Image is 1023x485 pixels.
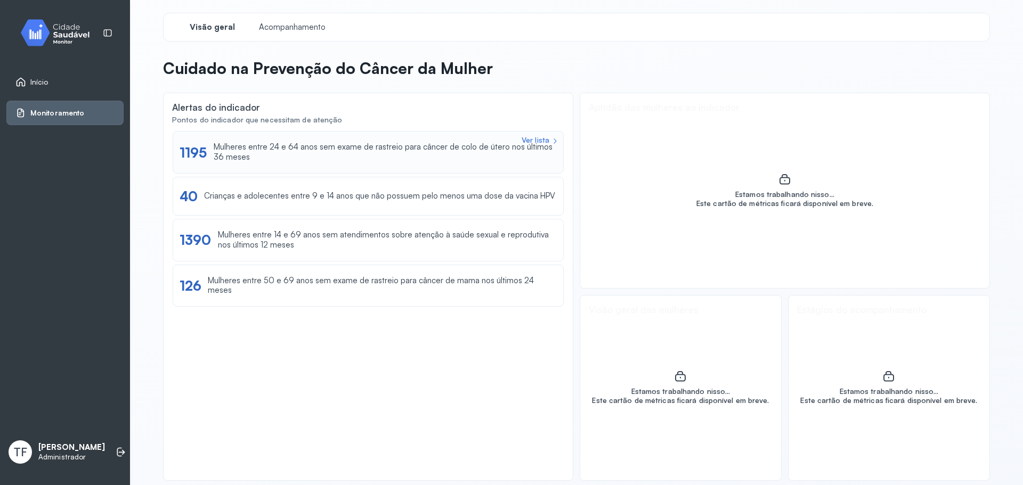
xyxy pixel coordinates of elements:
span: Acompanhamento [259,22,326,32]
div: Este cartão de métricas ficará disponível em breve. [800,396,977,405]
div: Este cartão de métricas ficará disponível em breve. [592,396,769,405]
div: 1195 [180,144,207,161]
div: Mulheres entre 24 e 64 anos sem exame de rastreio para câncer de colo de útero nos últimos 36 meses [214,142,557,162]
a: Início [15,77,115,87]
div: Mulheres entre 50 e 69 anos sem exame de rastreio para câncer de mama nos últimos 24 meses [208,276,557,296]
div: Estamos trabalhando nisso... [696,190,873,199]
div: 1390 [180,232,212,248]
span: Visão geral [190,22,235,32]
div: 126 [180,277,201,294]
div: Alertas do indicador [172,102,260,113]
p: [PERSON_NAME] [38,442,105,453]
span: TF [14,445,27,459]
div: Ver lista [522,136,549,145]
div: Pontos do indicador que necessitam de atenção [172,116,564,125]
div: 40 [180,188,198,204]
p: Administrador [38,453,105,462]
p: Cuidado na Prevenção do Câncer da Mulher [163,59,493,78]
div: Crianças e adolecentes entre 9 e 14 anos que não possuem pelo menos uma dose da vacina HPV [204,191,555,201]
div: Estamos trabalhando nisso... [592,387,769,396]
div: Este cartão de métricas ficará disponível em breve. [696,199,873,208]
span: Monitoramento [30,109,84,118]
a: Monitoramento [15,108,115,118]
img: monitor.svg [11,17,107,48]
div: Estamos trabalhando nisso... [800,387,977,396]
div: Mulheres entre 14 e 69 anos sem atendimentos sobre atenção à saúde sexual e reprodutiva nos últim... [218,230,557,250]
span: Início [30,78,48,87]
